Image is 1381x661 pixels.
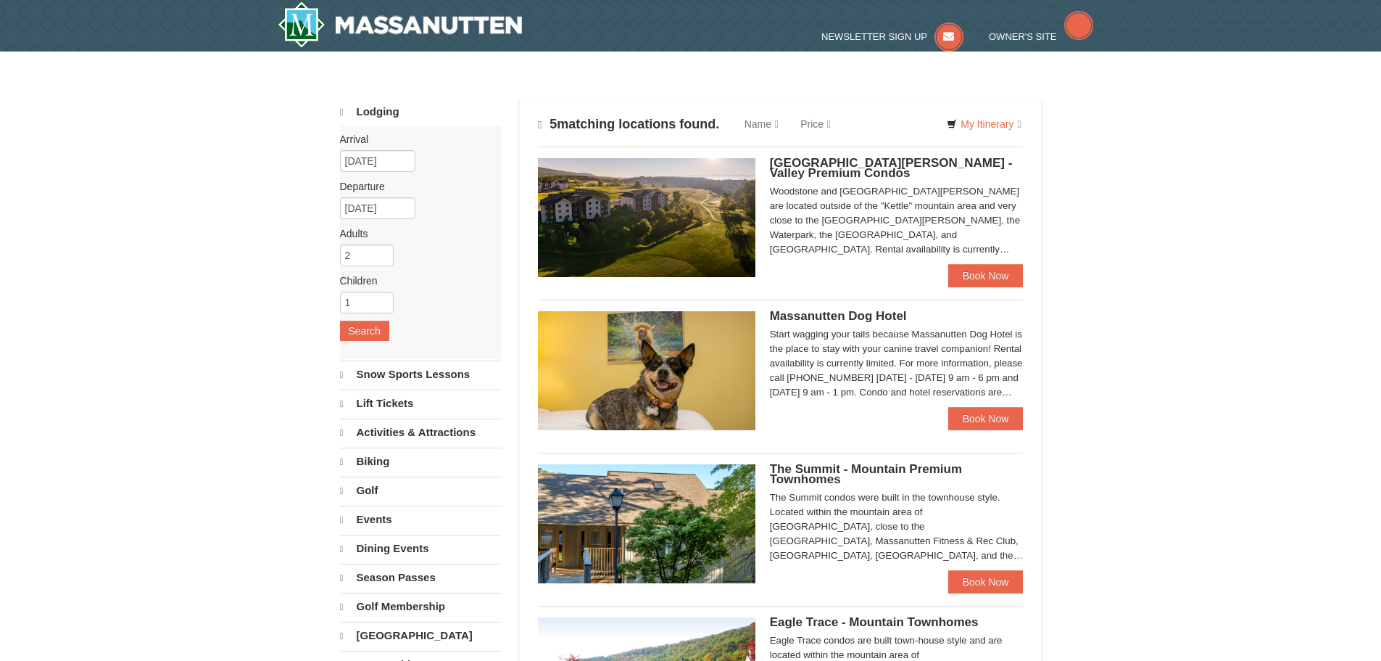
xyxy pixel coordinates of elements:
label: Adults [340,226,491,241]
a: Dining Events [340,535,502,562]
span: Newsletter Sign Up [821,31,927,42]
a: Newsletter Sign Up [821,31,963,42]
a: Name [734,110,789,139]
a: Book Now [948,264,1024,287]
button: Search [340,321,389,341]
img: 27428181-5-81c892a3.jpg [538,311,755,430]
label: Arrival [340,132,491,147]
a: Snow Sports Lessons [340,361,502,388]
a: Lodging [340,99,502,126]
a: Lift Tickets [340,390,502,417]
a: Golf Membership [340,593,502,620]
img: 19219041-4-ec11c166.jpg [538,158,755,277]
label: Children [340,274,491,288]
span: [GEOGRAPHIC_DATA][PERSON_NAME] - Valley Premium Condos [770,156,1013,180]
div: The Summit condos were built in the townhouse style. Located within the mountain area of [GEOGRAP... [770,490,1024,563]
label: Departure [340,179,491,194]
span: Eagle Trace - Mountain Townhomes [770,615,979,629]
a: Activities & Attractions [340,419,502,446]
img: Massanutten Resort Logo [278,1,523,48]
a: Book Now [948,570,1024,594]
a: Massanutten Resort [278,1,523,48]
div: Woodstone and [GEOGRAPHIC_DATA][PERSON_NAME] are located outside of the "Kettle" mountain area an... [770,184,1024,257]
a: Golf [340,477,502,504]
div: Start wagging your tails because Massanutten Dog Hotel is the place to stay with your canine trav... [770,327,1024,400]
a: Events [340,506,502,533]
img: 19219034-1-0eee7e00.jpg [538,464,755,583]
span: Owner's Site [989,31,1057,42]
a: Book Now [948,407,1024,430]
a: [GEOGRAPHIC_DATA] [340,622,502,649]
span: Massanutten Dog Hotel [770,309,907,323]
a: Biking [340,448,502,475]
a: Season Passes [340,564,502,591]
a: Owner's Site [989,31,1093,42]
a: Price [789,110,842,139]
a: My Itinerary [937,113,1030,135]
span: The Summit - Mountain Premium Townhomes [770,462,962,486]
